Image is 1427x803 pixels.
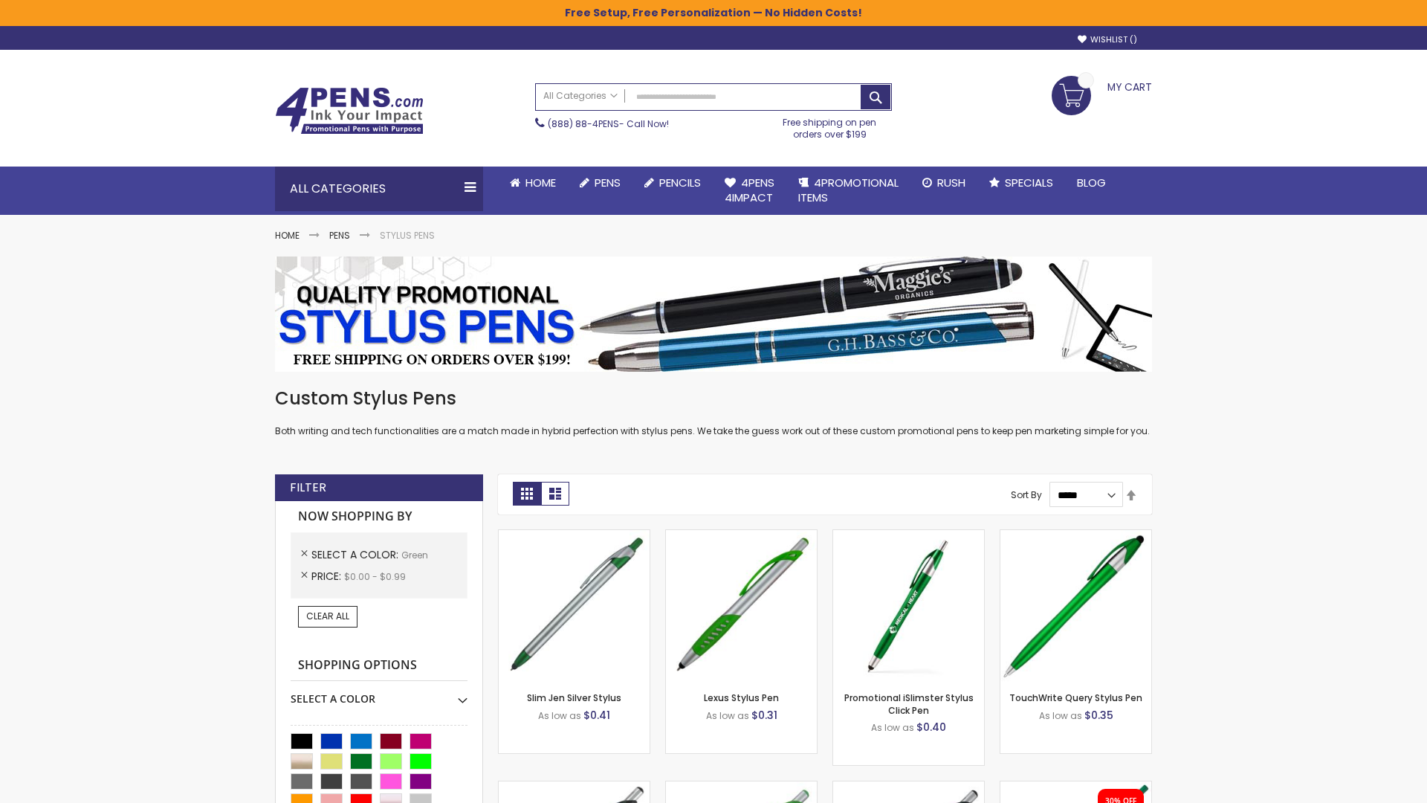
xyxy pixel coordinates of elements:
[595,175,621,190] span: Pens
[401,549,428,561] span: Green
[583,708,610,723] span: $0.41
[548,117,669,130] span: - Call Now!
[871,721,914,734] span: As low as
[751,708,777,723] span: $0.31
[1000,529,1151,542] a: TouchWrite Query Stylus Pen-Green
[380,229,435,242] strong: Stylus Pens
[1000,781,1151,793] a: iSlimster II - Full Color-Green
[1039,709,1082,722] span: As low as
[344,570,406,583] span: $0.00 - $0.99
[666,529,817,542] a: Lexus Stylus Pen-Green
[538,709,581,722] span: As low as
[275,167,483,211] div: All Categories
[1065,167,1118,199] a: Blog
[768,111,893,141] div: Free shipping on pen orders over $199
[833,529,984,542] a: Promotional iSlimster Stylus Click Pen-Green
[275,87,424,135] img: 4Pens Custom Pens and Promotional Products
[536,84,625,109] a: All Categories
[1011,488,1042,501] label: Sort By
[499,529,650,542] a: Slim Jen Silver Stylus-Green
[704,691,779,704] a: Lexus Stylus Pen
[527,691,621,704] a: Slim Jen Silver Stylus
[706,709,749,722] span: As low as
[275,387,1152,438] div: Both writing and tech functionalities are a match made in hybrid perfection with stylus pens. We ...
[1009,691,1142,704] a: TouchWrite Query Stylus Pen
[311,569,344,584] span: Price
[275,257,1152,372] img: Stylus Pens
[543,90,618,102] span: All Categories
[1005,175,1053,190] span: Specials
[798,175,899,205] span: 4PROMOTIONAL ITEMS
[844,691,974,716] a: Promotional iSlimster Stylus Click Pen
[833,781,984,793] a: Lexus Metallic Stylus Pen-Green
[1078,34,1137,45] a: Wishlist
[498,167,568,199] a: Home
[937,175,965,190] span: Rush
[1084,708,1113,723] span: $0.35
[568,167,632,199] a: Pens
[311,547,401,562] span: Select A Color
[291,501,467,532] strong: Now Shopping by
[786,167,910,215] a: 4PROMOTIONALITEMS
[910,167,977,199] a: Rush
[525,175,556,190] span: Home
[329,229,350,242] a: Pens
[306,610,349,622] span: Clear All
[1077,175,1106,190] span: Blog
[275,387,1152,410] h1: Custom Stylus Pens
[713,167,786,215] a: 4Pens4impact
[275,229,300,242] a: Home
[1000,530,1151,681] img: TouchWrite Query Stylus Pen-Green
[916,720,946,735] span: $0.40
[291,650,467,682] strong: Shopping Options
[290,480,326,496] strong: Filter
[548,117,619,130] a: (888) 88-4PENS
[666,530,817,681] img: Lexus Stylus Pen-Green
[291,681,467,706] div: Select A Color
[659,175,701,190] span: Pencils
[666,781,817,793] a: Boston Silver Stylus Pen-Green
[977,167,1065,199] a: Specials
[513,482,541,506] strong: Grid
[499,530,650,681] img: Slim Jen Silver Stylus-Green
[298,606,357,627] a: Clear All
[632,167,713,199] a: Pencils
[499,781,650,793] a: Boston Stylus Pen-Green
[725,175,774,205] span: 4Pens 4impact
[833,530,984,681] img: Promotional iSlimster Stylus Click Pen-Green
